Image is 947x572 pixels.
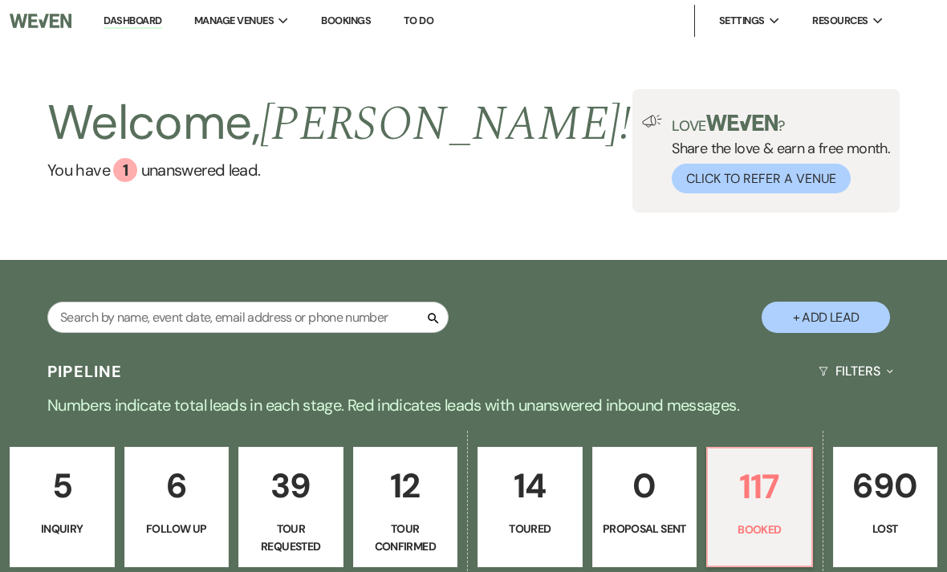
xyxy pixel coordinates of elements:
[717,460,802,513] p: 117
[488,520,572,538] p: Toured
[10,447,115,567] a: 5Inquiry
[124,447,230,567] a: 6Follow Up
[603,459,687,513] p: 0
[833,447,938,567] a: 690Lost
[488,459,572,513] p: 14
[47,302,449,333] input: Search by name, event date, email address or phone number
[812,13,868,29] span: Resources
[364,520,448,556] p: Tour Confirmed
[672,164,851,193] button: Click to Refer a Venue
[353,447,458,567] a: 12Tour Confirmed
[642,115,662,128] img: loud-speaker-illustration.svg
[843,459,928,513] p: 690
[20,520,104,538] p: Inquiry
[260,87,631,161] span: [PERSON_NAME] !
[717,521,802,538] p: Booked
[603,520,687,538] p: Proposal Sent
[719,13,765,29] span: Settings
[672,115,890,133] p: Love ?
[113,158,137,182] div: 1
[364,459,448,513] p: 12
[762,302,890,333] button: + Add Lead
[662,115,890,193] div: Share the love & earn a free month.
[20,459,104,513] p: 5
[47,89,631,158] h2: Welcome,
[249,520,333,556] p: Tour Requested
[843,520,928,538] p: Lost
[706,115,778,131] img: weven-logo-green.svg
[404,14,433,27] a: To Do
[135,520,219,538] p: Follow Up
[238,447,343,567] a: 39Tour Requested
[194,13,274,29] span: Manage Venues
[592,447,697,567] a: 0Proposal Sent
[47,158,631,182] a: You have 1 unanswered lead.
[135,459,219,513] p: 6
[478,447,583,567] a: 14Toured
[104,14,161,29] a: Dashboard
[321,14,371,27] a: Bookings
[249,459,333,513] p: 39
[10,4,71,38] img: Weven Logo
[812,350,900,392] button: Filters
[47,360,123,383] h3: Pipeline
[706,447,813,567] a: 117Booked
